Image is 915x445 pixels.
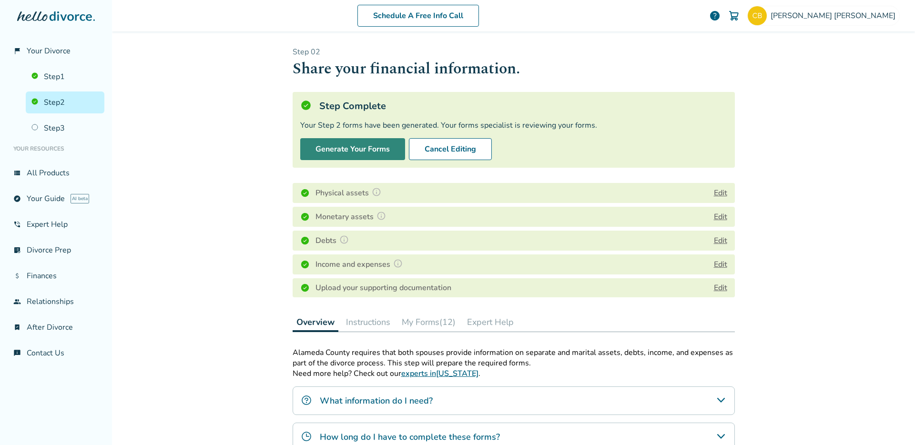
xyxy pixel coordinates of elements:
span: chat_info [13,349,21,357]
button: My Forms(12) [398,313,459,332]
h5: Step Complete [319,100,386,112]
span: Your Divorce [27,46,71,56]
a: Step3 [26,117,104,139]
li: Your Resources [8,139,104,158]
span: list_alt_check [13,246,21,254]
span: attach_money [13,272,21,280]
span: group [13,298,21,305]
a: groupRelationships [8,291,104,313]
a: exploreYour GuideAI beta [8,188,104,210]
img: Completed [300,283,310,293]
a: view_listAll Products [8,162,104,184]
img: How long do I have to complete these forms? [301,431,312,442]
a: flag_2Your Divorce [8,40,104,62]
h4: Upload your supporting documentation [315,282,451,293]
img: Completed [300,260,310,269]
img: Question Mark [393,259,403,268]
h4: Physical assets [315,187,384,199]
a: Step2 [26,91,104,113]
p: Alameda County requires that both spouses provide information on separate and marital assets, deb... [293,347,735,368]
a: help [709,10,721,21]
button: Expert Help [463,313,518,332]
span: view_list [13,169,21,177]
span: phone_in_talk [13,221,21,228]
button: Edit [714,211,727,222]
h4: Debts [315,234,352,247]
div: Your Step 2 forms have been generated. Your forms specialist is reviewing your forms. [300,120,727,131]
button: Edit [714,259,727,270]
button: Instructions [342,313,394,332]
img: What information do I need? [301,394,312,406]
img: Cart [728,10,740,21]
img: Question Mark [376,211,386,221]
img: clarissariot@gmail.com [748,6,767,25]
iframe: Chat Widget [867,399,915,445]
a: Edit [714,283,727,293]
h4: Income and expenses [315,258,406,271]
button: Cancel Editing [409,138,492,160]
img: Completed [300,188,310,198]
img: Completed [300,236,310,245]
a: bookmark_checkAfter Divorce [8,316,104,338]
h4: How long do I have to complete these forms? [320,431,500,443]
h1: Share your financial information. [293,57,735,81]
span: [PERSON_NAME] [PERSON_NAME] [771,10,899,21]
a: experts in[US_STATE] [401,368,478,379]
h4: What information do I need? [320,394,433,407]
button: Edit [714,187,727,199]
img: Completed [300,212,310,222]
img: Question Mark [339,235,349,244]
span: flag_2 [13,47,21,55]
button: Overview [293,313,338,332]
div: What information do I need? [293,386,735,415]
button: Generate Your Forms [300,138,405,160]
a: list_alt_checkDivorce Prep [8,239,104,261]
span: bookmark_check [13,324,21,331]
p: Step 0 2 [293,47,735,57]
a: attach_moneyFinances [8,265,104,287]
a: Schedule A Free Info Call [357,5,479,27]
span: explore [13,195,21,202]
h4: Monetary assets [315,211,389,223]
p: Need more help? Check out our . [293,368,735,379]
span: AI beta [71,194,89,203]
img: Question Mark [372,187,381,197]
a: chat_infoContact Us [8,342,104,364]
button: Edit [714,235,727,246]
a: phone_in_talkExpert Help [8,213,104,235]
a: Step1 [26,66,104,88]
